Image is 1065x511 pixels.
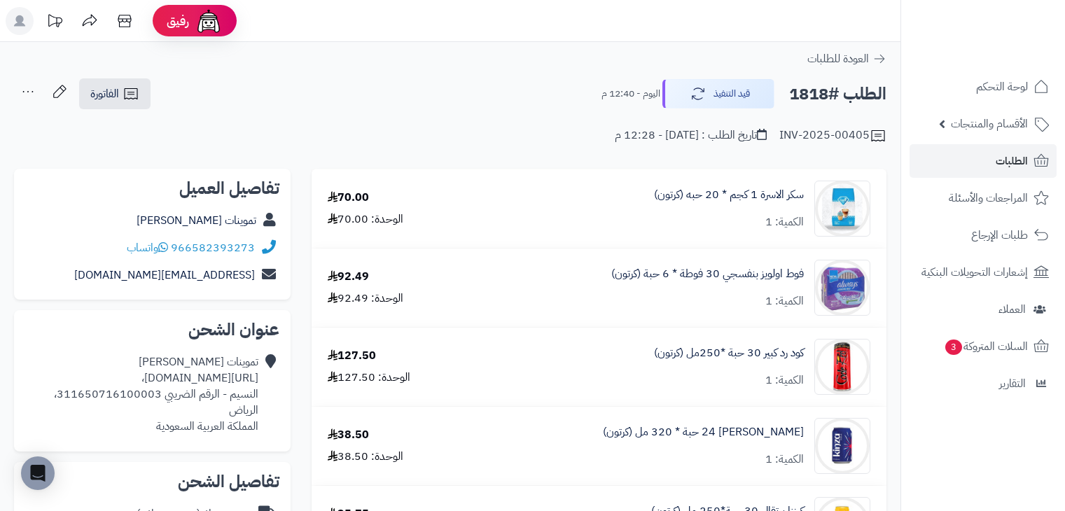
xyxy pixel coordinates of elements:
[25,321,279,338] h2: عنوان الشحن
[789,80,886,108] h2: الطلب #1818
[910,218,1057,252] a: طلبات الإرجاع
[910,293,1057,326] a: العملاء
[765,214,804,230] div: الكمية: 1
[910,330,1057,363] a: السلات المتروكة3
[167,13,189,29] span: رفيق
[815,418,870,474] img: 1747641255-37MuAnv2Ak8iDtNswclxY6RhRXkc7hb0-90x90.jpg
[765,451,804,468] div: الكمية: 1
[328,290,403,307] div: الوحدة: 92.49
[971,225,1028,245] span: طلبات الإرجاع
[815,260,870,316] img: 1747491706-1ab535ce-a2dc-4272-b533-cff6ad5f-90x90.jpg
[328,427,369,443] div: 38.50
[328,348,376,364] div: 127.50
[79,78,151,109] a: الفاتورة
[951,114,1028,134] span: الأقسام والمنتجات
[137,212,256,229] a: تموينات [PERSON_NAME]
[970,34,1052,64] img: logo-2.png
[910,181,1057,215] a: المراجعات والأسئلة
[807,50,886,67] a: العودة للطلبات
[74,267,255,283] a: [EMAIL_ADDRESS][DOMAIN_NAME]
[976,77,1028,97] span: لوحة التحكم
[601,87,660,101] small: اليوم - 12:40 م
[615,127,767,143] div: تاريخ الطلب : [DATE] - 12:28 م
[90,85,119,102] span: الفاتورة
[328,449,403,465] div: الوحدة: 38.50
[944,337,1028,356] span: السلات المتروكة
[998,300,1026,319] span: العملاء
[815,181,870,237] img: 1747422643-H9NtV8ZjzdFc2NGcwko8EIkc2J63vLRu-90x90.jpg
[662,79,774,108] button: قيد التنفيذ
[654,345,804,361] a: كود رد كبير 30 حبة *250مل (كرتون)
[171,239,255,256] a: 966582393273
[37,7,72,38] a: تحديثات المنصة
[328,370,410,386] div: الوحدة: 127.50
[765,293,804,309] div: الكمية: 1
[21,456,55,490] div: Open Intercom Messenger
[25,354,258,434] div: تموينات [PERSON_NAME] [URL][DOMAIN_NAME]، النسيم - الرقم الضريبي 311650716100003، الرياض المملكة ...
[949,188,1028,208] span: المراجعات والأسئلة
[910,255,1057,289] a: إشعارات التحويلات البنكية
[815,339,870,395] img: 1747536125-51jkufB9faL._AC_SL1000-90x90.jpg
[611,266,804,282] a: فوط اولويز بنفسجي 30 فوطة * 6 حبة (كرتون)
[999,374,1026,393] span: التقارير
[25,180,279,197] h2: تفاصيل العميل
[603,424,804,440] a: [PERSON_NAME] 24 حبة * 320 مل (كرتون)
[328,190,369,206] div: 70.00
[945,339,962,355] span: 3
[765,372,804,388] div: الكمية: 1
[807,50,869,67] span: العودة للطلبات
[127,239,168,256] a: واتساب
[921,262,1028,282] span: إشعارات التحويلات البنكية
[328,211,403,227] div: الوحدة: 70.00
[996,151,1028,171] span: الطلبات
[910,70,1057,104] a: لوحة التحكم
[779,127,886,144] div: INV-2025-00405
[25,473,279,490] h2: تفاصيل الشحن
[328,269,369,285] div: 92.49
[195,7,223,35] img: ai-face.png
[910,144,1057,178] a: الطلبات
[654,187,804,203] a: سكر الاسرة 1 كجم * 20 حبه (كرتون)
[910,367,1057,400] a: التقارير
